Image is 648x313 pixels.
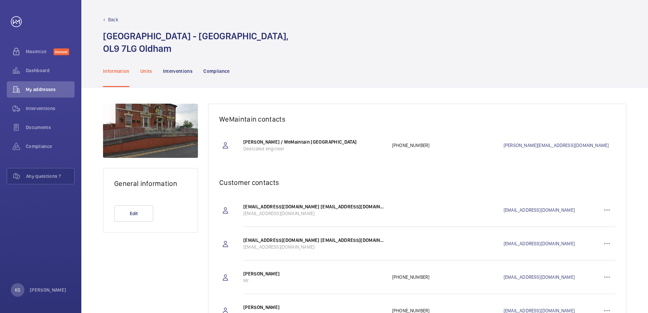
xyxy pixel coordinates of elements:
[243,210,385,217] p: [EMAIL_ADDRESS][DOMAIN_NAME]
[243,139,385,145] p: [PERSON_NAME] / WeMaintain [GEOGRAPHIC_DATA]
[26,124,75,131] span: Documents
[103,30,288,55] h1: [GEOGRAPHIC_DATA] - [GEOGRAPHIC_DATA], OL9 7LG Oldham
[26,67,75,74] span: Dashboard
[219,178,615,187] h2: Customer contacts
[504,207,599,213] a: [EMAIL_ADDRESS][DOMAIN_NAME]
[140,68,152,75] p: Units
[26,105,75,112] span: Interventions
[243,304,385,311] p: [PERSON_NAME]
[26,143,75,150] span: Compliance
[114,205,153,222] button: Edit
[504,274,599,280] a: [EMAIL_ADDRESS][DOMAIN_NAME]
[114,179,187,188] h2: General information
[392,274,504,280] p: [PHONE_NUMBER]
[504,240,599,247] a: [EMAIL_ADDRESS][DOMAIN_NAME]
[243,237,385,244] p: [EMAIL_ADDRESS][DOMAIN_NAME] [EMAIL_ADDRESS][DOMAIN_NAME]
[26,86,75,93] span: My addresses
[163,68,193,75] p: Interventions
[243,145,385,152] p: Dedicated engineer
[26,48,54,55] span: Maximize
[504,142,615,149] a: [PERSON_NAME][EMAIL_ADDRESS][DOMAIN_NAME]
[219,115,615,123] h2: WeMaintain contacts
[243,244,385,250] p: [EMAIL_ADDRESS][DOMAIN_NAME]
[392,142,504,149] p: [PHONE_NUMBER]
[108,16,118,23] p: Back
[243,203,385,210] p: [EMAIL_ADDRESS][DOMAIN_NAME] [EMAIL_ADDRESS][DOMAIN_NAME]
[15,287,20,293] p: KS
[54,48,69,55] span: Discover
[103,68,129,75] p: Information
[30,287,66,293] p: [PERSON_NAME]
[243,277,385,284] p: Mr
[243,270,385,277] p: [PERSON_NAME]
[203,68,230,75] p: Compliance
[26,173,74,180] span: Any questions ?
